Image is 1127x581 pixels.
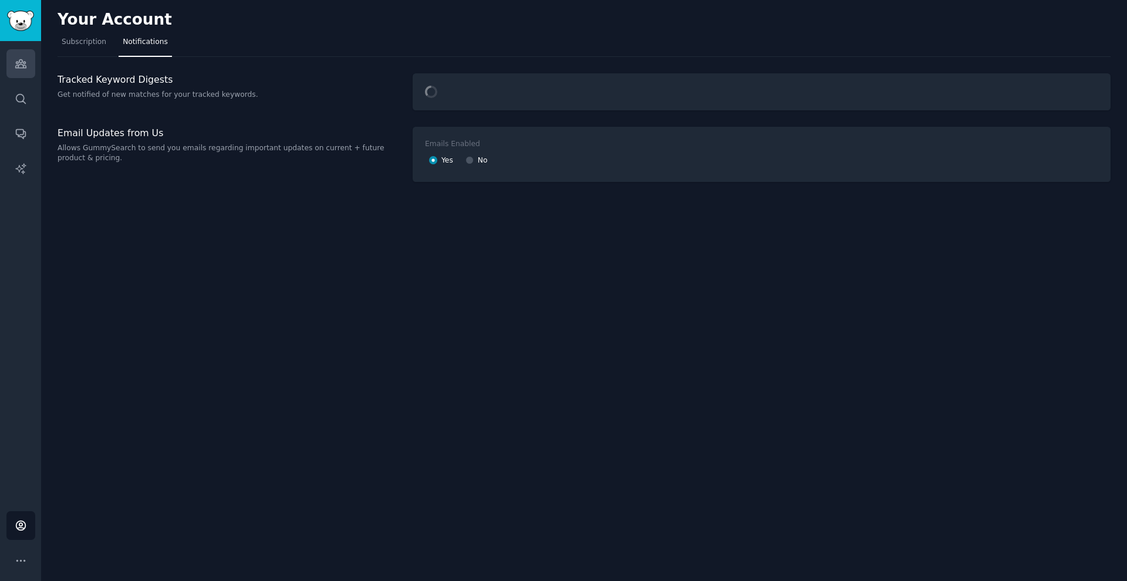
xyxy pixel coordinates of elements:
[58,90,400,100] p: Get notified of new matches for your tracked keywords.
[441,156,453,166] span: Yes
[62,37,106,48] span: Subscription
[58,33,110,57] a: Subscription
[119,33,172,57] a: Notifications
[123,37,168,48] span: Notifications
[58,73,400,86] h3: Tracked Keyword Digests
[58,11,172,29] h2: Your Account
[58,143,400,164] p: Allows GummySearch to send you emails regarding important updates on current + future product & p...
[7,11,34,31] img: GummySearch logo
[478,156,488,166] span: No
[425,139,480,150] div: Emails Enabled
[58,127,400,139] h3: Email Updates from Us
